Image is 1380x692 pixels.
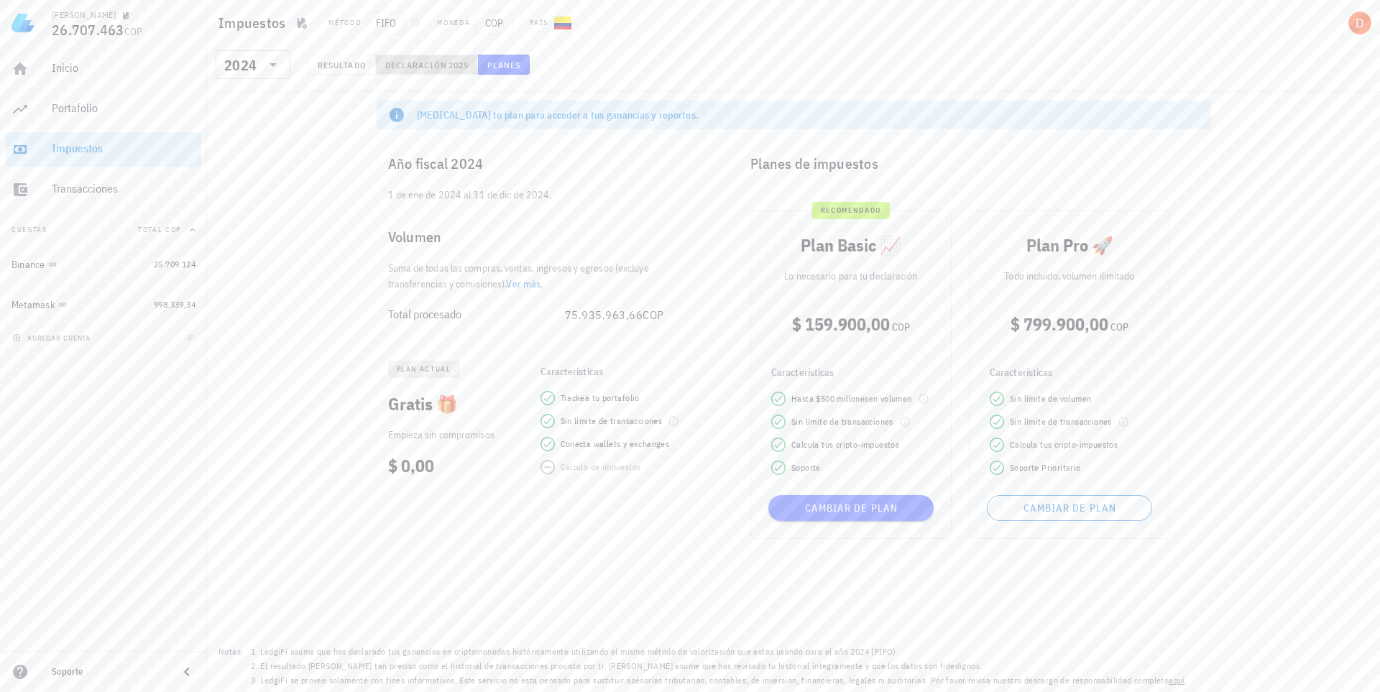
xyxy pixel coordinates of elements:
li: El resultado [PERSON_NAME] tan preciso como el historial de transacciones provisto por ti. [PERSO... [260,659,1187,673]
div: 2024 [216,50,290,79]
span: 26.707.463 [52,20,124,40]
span: Conecta wallets y exchanges [561,437,670,451]
div: Binance [11,259,45,271]
img: LedgiFi [11,11,34,34]
span: 2025 [448,60,469,70]
span: COP [643,308,664,322]
span: Soporte Prioritario [1010,461,1081,475]
button: Cambiar de plan [987,495,1152,521]
span: Hasta $ en volumen [791,392,912,406]
span: [MEDICAL_DATA] tu plan para acceder a tus ganancias y reportes. [417,109,699,121]
footer: Notas: [207,640,1380,692]
span: 500 millones [821,393,869,404]
div: Impuestos [52,142,195,155]
li: LedgiFi se provee solamente con fines informativos. Este servicio no esta pensado para sustituir ... [260,673,1187,688]
div: 1 de ene de 2024 al 31 de dic de 2024. [377,187,693,214]
a: Impuestos [6,132,201,167]
button: Cambiar de plan [768,495,934,521]
span: Cambiar de plan [993,502,1146,515]
li: LedgiFi asume que has declarado tus ganancias en criptomonedas históricamente utilizando el mismo... [260,645,1187,659]
span: Gratis 🎁 [388,392,458,415]
span: recomendado [821,202,881,219]
span: Total COP [138,225,181,234]
span: 25.709.124 [154,259,195,269]
span: Calcula tus cripto-impuestos [1010,438,1118,452]
span: Plan Pro 🚀 [1026,234,1113,257]
span: Sin límite de transacciones [561,414,663,428]
div: Moneda [437,17,470,29]
p: Empieza sin compromisos [388,427,520,443]
div: Volumen [377,214,693,260]
div: Portafolio [52,101,195,115]
span: $ 159.900,00 [792,313,890,336]
div: Total procesado [388,308,565,321]
div: avatar [1348,11,1371,34]
span: Sin límite de volumen [1010,392,1091,406]
button: Planes [478,55,530,75]
div: [PERSON_NAME] [52,9,116,21]
div: Suma de todas las compras, ventas, ingresos y egresos (excluye transferencias y comisiones). . [377,260,693,292]
span: COP [1110,320,1128,333]
span: FIFO [367,11,405,34]
span: plan actual [397,361,451,378]
a: Inicio [6,52,201,86]
div: Soporte [52,666,167,678]
span: COP [476,11,512,34]
button: agregar cuenta [9,331,97,345]
button: Declaración 2025 [376,55,478,75]
span: Soporte [791,461,821,475]
span: COP [124,25,143,38]
div: Planes de impuestos [739,141,1211,187]
div: Cálculo de impuestos [561,460,641,474]
span: Cambiar de plan [774,502,928,515]
span: Declaración [385,60,448,70]
button: Resultado [308,55,376,75]
span: Calcula tus cripto-impuestos [791,438,899,452]
span: 998.339,34 [154,299,195,310]
div: País [530,17,548,29]
a: Binance 25.709.124 [6,247,201,282]
span: Planes [487,60,521,70]
button: CuentasTotal COP [6,213,201,247]
span: Plan Basic 📈 [801,234,901,257]
p: Todo incluido, volumen ilimitado [981,268,1158,284]
span: Resultado [317,60,367,70]
span: $ 799.900,00 [1011,313,1108,336]
div: Inicio [52,61,195,75]
a: Ver más [506,277,540,290]
span: Sin límite de transacciones [1010,415,1112,429]
a: aquí [1169,675,1185,686]
span: 75.935.963,66 [565,308,643,322]
div: CO-icon [554,14,571,32]
div: Año fiscal 2024 [377,141,693,187]
a: Portafolio [6,92,201,126]
span: agregar cuenta [15,333,91,343]
div: Metamask [11,299,55,311]
p: Lo necesario para tu declaración [763,268,939,284]
span: Sin límite de transacciones [791,415,893,429]
span: COP [892,320,910,333]
span: $ 0,00 [388,454,434,477]
div: Transacciones [52,182,195,195]
span: Trackea tu portafolio [561,391,640,405]
div: Método [328,17,361,29]
a: Transacciones [6,172,201,207]
a: Metamask 998.339,34 [6,287,201,322]
h1: Impuestos [218,11,291,34]
div: 2024 [224,58,257,73]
